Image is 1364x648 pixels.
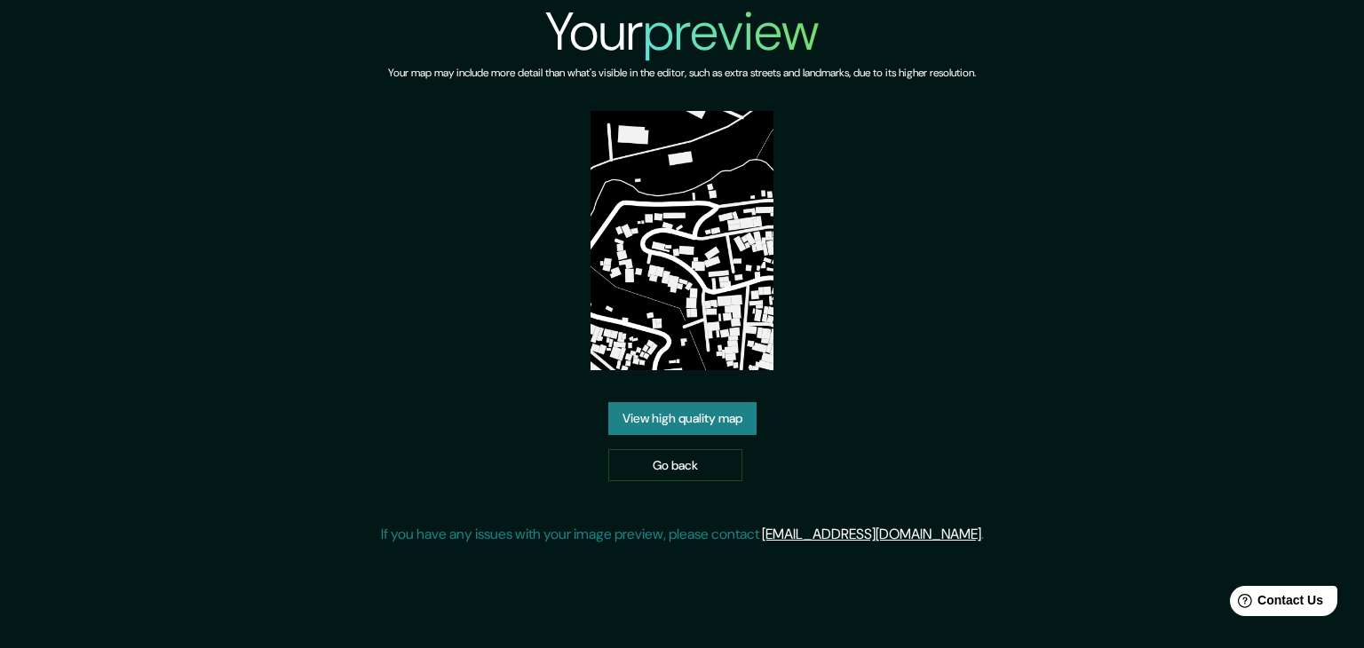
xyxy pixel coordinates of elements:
img: created-map-preview [591,111,774,370]
a: Go back [608,449,742,482]
h6: Your map may include more detail than what's visible in the editor, such as extra streets and lan... [388,64,976,83]
iframe: Help widget launcher [1206,579,1344,628]
a: [EMAIL_ADDRESS][DOMAIN_NAME] [762,525,981,543]
p: If you have any issues with your image preview, please contact . [381,524,984,545]
a: View high quality map [608,402,757,435]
